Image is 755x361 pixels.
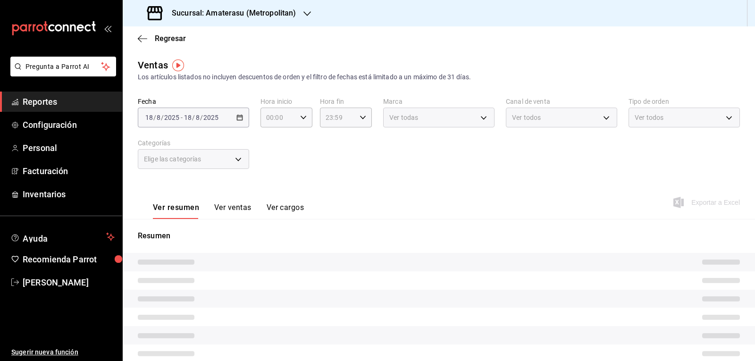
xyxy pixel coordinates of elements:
[512,113,541,122] span: Ver todos
[11,347,115,357] span: Sugerir nueva función
[156,114,161,121] input: --
[153,203,199,219] button: Ver resumen
[25,62,101,72] span: Pregunta a Parrot AI
[629,98,740,105] label: Tipo de orden
[23,188,115,201] span: Inventarios
[635,113,663,122] span: Ver todos
[23,165,115,177] span: Facturación
[138,34,186,43] button: Regresar
[181,114,183,121] span: -
[138,58,168,72] div: Ventas
[164,8,296,19] h3: Sucursal: Amaterasu (Metropolitan)
[144,154,201,164] span: Elige las categorías
[104,25,111,32] button: open_drawer_menu
[195,114,200,121] input: --
[164,114,180,121] input: ----
[23,276,115,289] span: [PERSON_NAME]
[10,57,116,76] button: Pregunta a Parrot AI
[161,114,164,121] span: /
[138,98,249,105] label: Fecha
[23,142,115,154] span: Personal
[389,113,418,122] span: Ver todas
[506,98,617,105] label: Canal de venta
[214,203,252,219] button: Ver ventas
[172,59,184,71] img: Tooltip marker
[145,114,153,121] input: --
[23,118,115,131] span: Configuración
[320,98,372,105] label: Hora fin
[184,114,192,121] input: --
[138,230,740,242] p: Resumen
[7,68,116,78] a: Pregunta a Parrot AI
[23,253,115,266] span: Recomienda Parrot
[203,114,219,121] input: ----
[153,114,156,121] span: /
[138,140,249,146] label: Categorías
[153,203,304,219] div: navigation tabs
[23,95,115,108] span: Reportes
[383,98,495,105] label: Marca
[138,72,740,82] div: Los artículos listados no incluyen descuentos de orden y el filtro de fechas está limitado a un m...
[260,98,312,105] label: Hora inicio
[155,34,186,43] span: Regresar
[192,114,195,121] span: /
[200,114,203,121] span: /
[23,231,102,243] span: Ayuda
[267,203,304,219] button: Ver cargos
